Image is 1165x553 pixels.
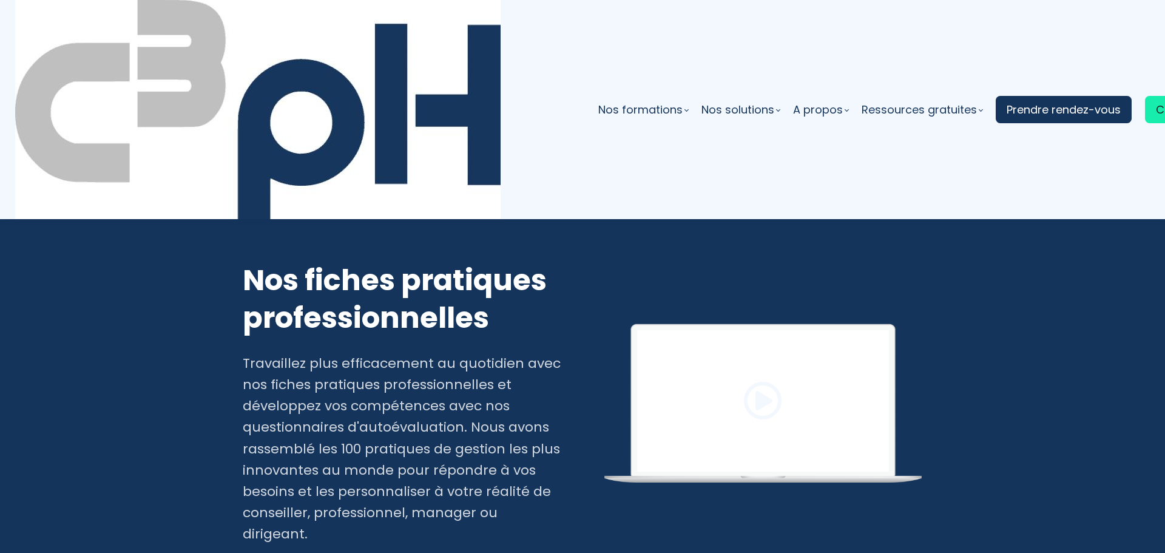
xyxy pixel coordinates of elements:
[1007,101,1121,119] span: Prendre rendez-vous
[862,101,977,119] span: Ressources gratuites
[701,101,774,119] span: Nos solutions
[243,353,562,545] div: Travaillez plus efficacement au quotidien avec nos fiches pratiques professionnelles et développe...
[793,101,843,119] span: A propos
[598,101,683,119] span: Nos formations
[243,262,562,338] h2: Nos fiches pratiques professionnelles
[996,96,1132,124] a: Prendre rendez-vous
